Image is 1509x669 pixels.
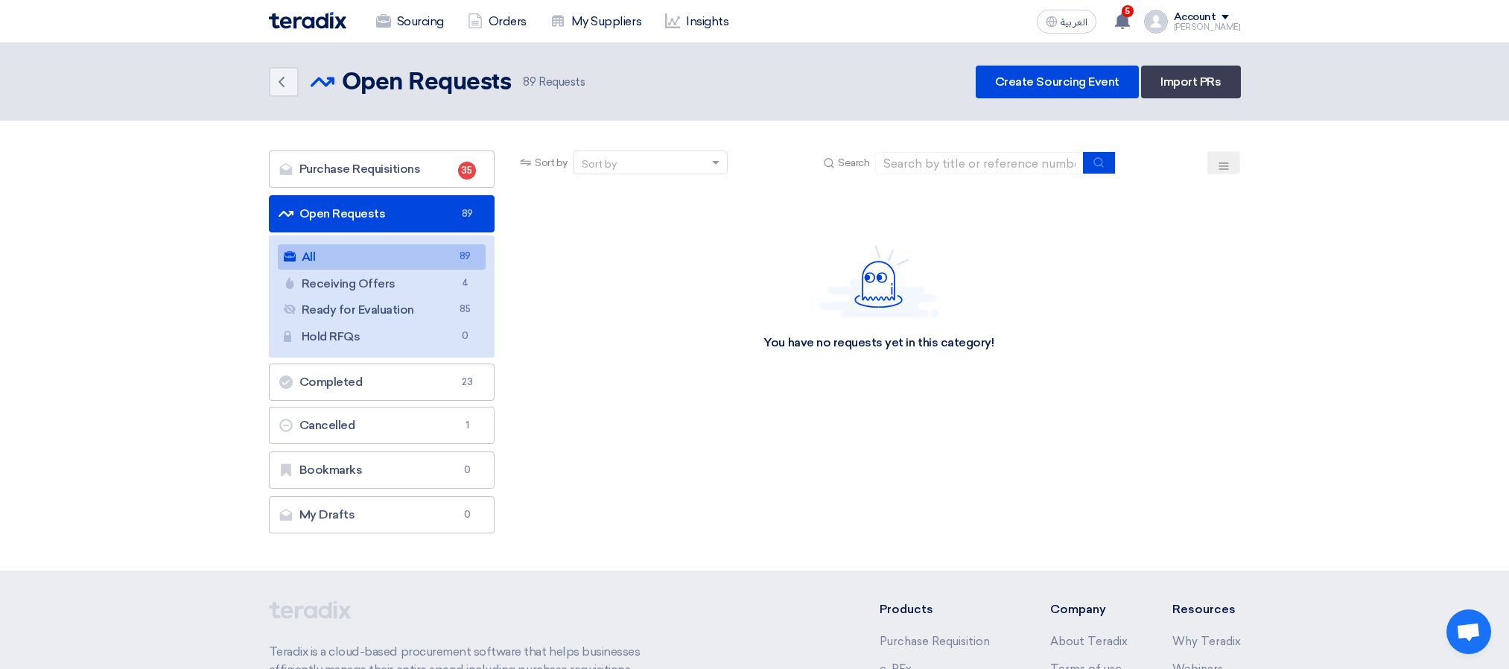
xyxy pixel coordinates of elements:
[1141,66,1240,98] a: Import PRs
[458,463,476,478] span: 0
[456,329,474,344] span: 0
[1144,10,1168,34] img: profile_test.png
[535,155,568,171] span: Sort by
[456,276,474,291] span: 4
[523,75,536,89] span: 89
[763,335,994,351] div: You have no requests yet in this category!
[1174,23,1241,31] div: [PERSON_NAME]
[269,496,495,533] a: My Drafts0
[278,244,486,270] a: All
[539,5,653,38] a: My Suppliers
[1174,11,1216,24] div: Account
[523,74,585,91] span: Requests
[278,271,486,297] a: Receiving Offers
[269,407,495,444] a: Cancelled1
[1172,600,1241,618] li: Resources
[458,507,476,522] span: 0
[1446,609,1491,654] div: Open chat
[364,5,456,38] a: Sourcing
[582,156,617,172] div: Sort by
[456,5,539,38] a: Orders
[1050,600,1128,618] li: Company
[278,324,486,349] a: Hold RFQs
[819,245,938,317] img: Hello
[880,600,1006,618] li: Products
[653,5,740,38] a: Insights
[880,635,990,648] a: Purchase Requisition
[458,418,476,433] span: 1
[1122,5,1134,17] span: 5
[875,152,1084,174] input: Search by title or reference number
[269,364,495,401] a: Completed23
[269,150,495,188] a: Purchase Requisitions35
[1172,635,1241,648] a: Why Teradix
[458,375,476,390] span: 23
[269,195,495,232] a: Open Requests89
[278,297,486,323] a: Ready for Evaluation
[456,249,474,264] span: 89
[1037,10,1096,34] button: العربية
[458,162,476,180] span: 35
[458,206,476,221] span: 89
[456,302,474,317] span: 85
[269,451,495,489] a: Bookmarks0
[1050,635,1128,648] a: About Teradix
[1061,17,1087,28] span: العربية
[342,68,512,98] h2: Open Requests
[838,155,869,171] span: Search
[269,12,346,29] img: Teradix logo
[976,66,1139,98] a: Create Sourcing Event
